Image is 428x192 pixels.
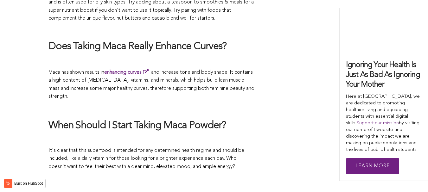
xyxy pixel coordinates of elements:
span: Maca has shown results in and increase tone and body shape. It contains a high content of [MEDICA... [48,70,254,99]
img: HubSpot sprocket logo [4,180,12,187]
button: Built on HubSpot [4,179,46,188]
h2: When Should I Start Taking Maca Powder? [48,119,254,133]
label: Built on HubSpot [12,179,45,188]
strong: enhancing curves [104,70,142,75]
a: enhancing curves [104,70,151,75]
h2: Does Taking Maca Really Enhance Curves? [48,40,254,53]
span: It's clear that this superfood is intended for any determined health regime and should be include... [48,148,244,169]
iframe: Chat Widget [396,162,428,192]
a: Learn More [346,158,399,175]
